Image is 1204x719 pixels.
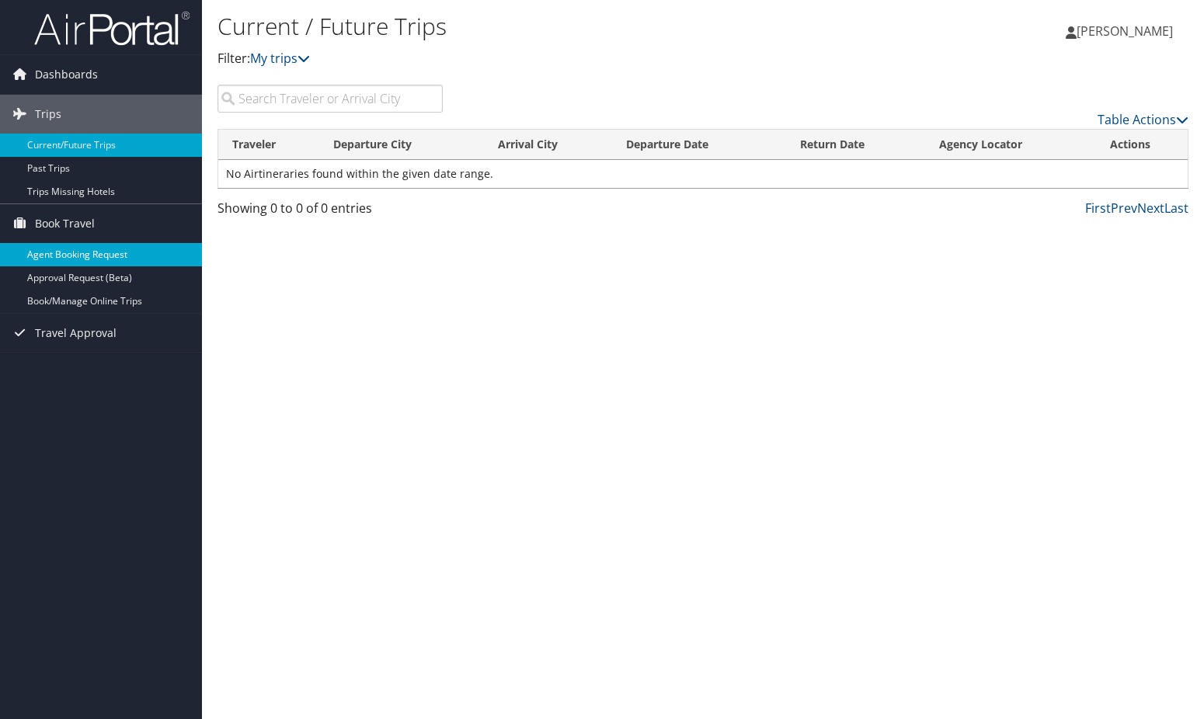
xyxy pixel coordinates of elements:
[250,50,310,67] a: My trips
[1096,130,1188,160] th: Actions
[1111,200,1137,217] a: Prev
[925,130,1095,160] th: Agency Locator: activate to sort column ascending
[217,49,865,69] p: Filter:
[1164,200,1188,217] a: Last
[1137,200,1164,217] a: Next
[35,55,98,94] span: Dashboards
[218,130,319,160] th: Traveler: activate to sort column ascending
[1077,23,1173,40] span: [PERSON_NAME]
[35,95,61,134] span: Trips
[319,130,484,160] th: Departure City: activate to sort column ascending
[217,10,865,43] h1: Current / Future Trips
[786,130,926,160] th: Return Date: activate to sort column ascending
[1098,111,1188,128] a: Table Actions
[217,85,443,113] input: Search Traveler or Arrival City
[217,199,443,225] div: Showing 0 to 0 of 0 entries
[35,204,95,243] span: Book Travel
[218,160,1188,188] td: No Airtineraries found within the given date range.
[1085,200,1111,217] a: First
[612,130,785,160] th: Departure Date: activate to sort column descending
[35,314,117,353] span: Travel Approval
[1066,8,1188,54] a: [PERSON_NAME]
[34,10,190,47] img: airportal-logo.png
[484,130,613,160] th: Arrival City: activate to sort column ascending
